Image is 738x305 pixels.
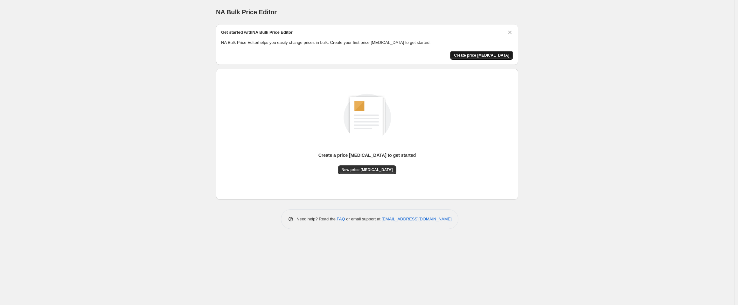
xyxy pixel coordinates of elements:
button: Create price change job [450,51,513,60]
h2: Get started with NA Bulk Price Editor [221,29,293,36]
a: FAQ [337,217,345,221]
button: Dismiss card [507,29,513,36]
button: New price [MEDICAL_DATA] [338,165,397,174]
a: [EMAIL_ADDRESS][DOMAIN_NAME] [382,217,452,221]
span: Need help? Read the [296,217,337,221]
p: NA Bulk Price Editor helps you easily change prices in bulk. Create your first price [MEDICAL_DAT... [221,39,513,46]
span: or email support at [345,217,382,221]
span: NA Bulk Price Editor [216,9,277,16]
span: Create price [MEDICAL_DATA] [454,53,509,58]
p: Create a price [MEDICAL_DATA] to get started [318,152,416,158]
span: New price [MEDICAL_DATA] [342,167,393,172]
